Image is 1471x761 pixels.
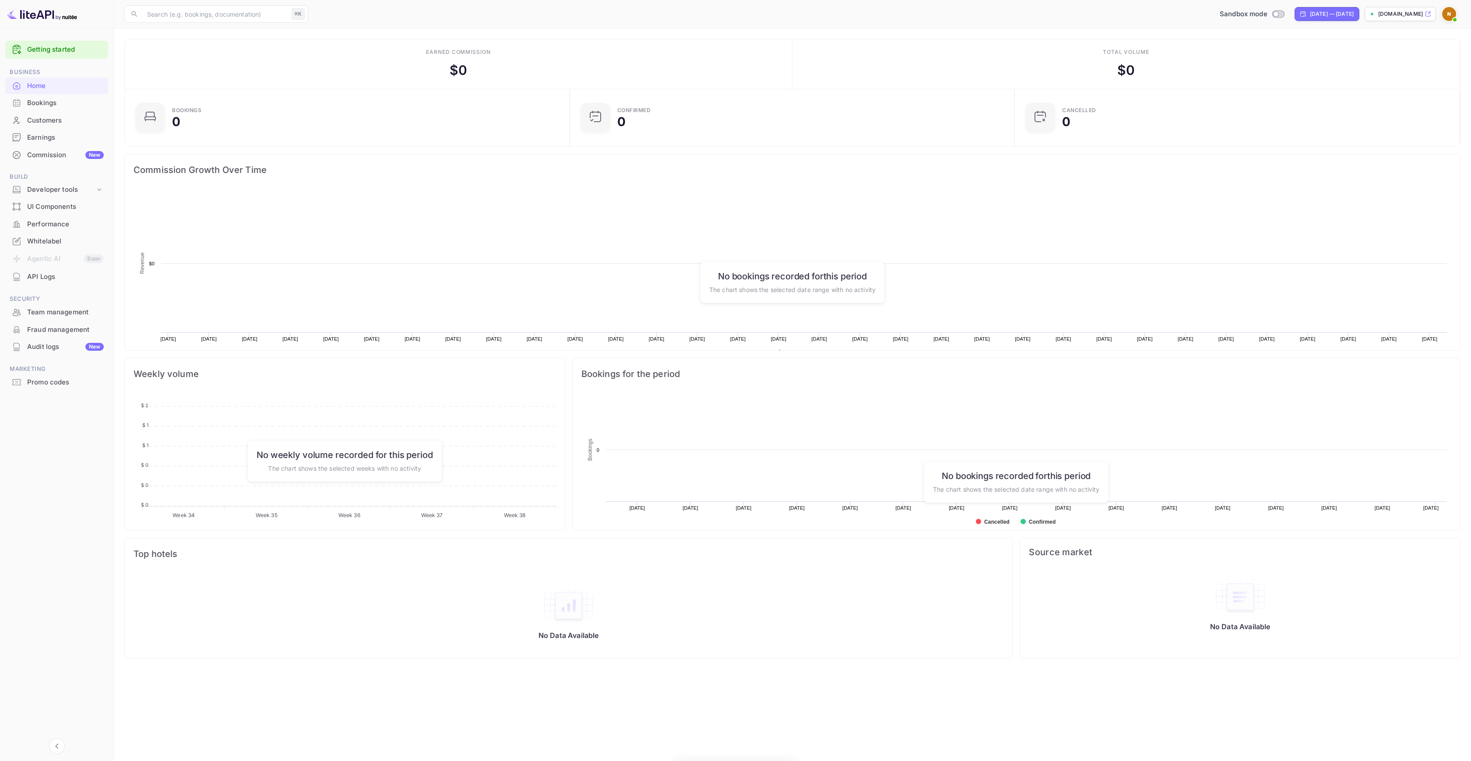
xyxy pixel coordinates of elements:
span: Security [5,294,108,304]
div: 0 [172,116,180,128]
div: New [85,343,104,351]
text: [DATE] [933,336,949,342]
p: No Data Available [1210,622,1270,631]
div: 0 [617,116,626,128]
text: [DATE] [1161,505,1177,511]
a: UI Components [5,198,108,215]
text: [DATE] [842,505,858,511]
a: Customers [5,112,108,128]
h6: No bookings recorded for this period [933,470,1099,481]
text: [DATE] [771,336,787,342]
div: Customers [5,112,108,129]
text: [DATE] [1137,336,1153,342]
text: [DATE] [1015,336,1031,342]
p: The chart shows the selected weeks with no activity [257,463,433,472]
text: Cancelled [984,519,1010,525]
text: [DATE] [1321,505,1337,511]
text: [DATE] [893,336,908,342]
text: 0 [596,447,599,453]
div: UI Components [27,202,104,212]
text: [DATE] [486,336,502,342]
div: Customers [27,116,104,126]
div: Audit logs [27,342,104,352]
span: Commission Growth Over Time [134,163,1451,177]
div: Total volume [1103,48,1150,56]
span: Weekly volume [134,367,556,381]
text: [DATE] [323,336,339,342]
div: ⌘K [292,8,305,20]
tspan: Week 38 [504,512,526,518]
text: [DATE] [1178,336,1193,342]
div: Whitelabel [5,233,108,250]
h6: No weekly volume recorded for this period [257,449,433,460]
div: Earnings [5,129,108,146]
a: Earnings [5,129,108,145]
text: [DATE] [364,336,380,342]
span: Bookings for the period [581,367,1451,381]
p: The chart shows the selected date range with no activity [933,484,1099,493]
text: [DATE] [852,336,868,342]
div: Home [5,78,108,95]
div: Getting started [5,41,108,59]
div: Promo codes [5,374,108,391]
text: [DATE] [160,336,176,342]
text: [DATE] [1381,336,1397,342]
text: [DATE] [1109,505,1124,511]
p: The chart shows the selected date range with no activity [709,285,876,294]
div: Performance [5,216,108,233]
text: [DATE] [608,336,624,342]
div: [DATE] — [DATE] [1310,10,1354,18]
text: [DATE] [1341,336,1356,342]
text: [DATE] [1096,336,1112,342]
text: [DATE] [690,336,705,342]
text: [DATE] [405,336,420,342]
tspan: $ 0 [141,462,148,468]
a: Audit logsNew [5,338,108,355]
div: 0 [1062,116,1070,128]
div: Bookings [172,108,201,113]
div: Earnings [27,133,104,143]
span: Sandbox mode [1220,9,1267,19]
text: [DATE] [789,505,805,511]
div: Bookings [27,98,104,108]
text: [DATE] [527,336,542,342]
text: [DATE] [201,336,217,342]
div: Team management [27,307,104,317]
div: Home [27,81,104,91]
input: Search (e.g. bookings, documentation) [142,5,288,23]
tspan: Week 37 [421,512,443,518]
text: Revenue [785,350,808,356]
text: [DATE] [1056,336,1071,342]
text: [DATE] [1422,336,1438,342]
tspan: Week 35 [256,512,278,518]
text: [DATE] [629,505,645,511]
tspan: $ 1 [142,422,148,428]
a: Performance [5,216,108,232]
div: Developer tools [5,182,108,197]
img: empty-state-table.svg [1214,578,1267,615]
img: NomadKick [1442,7,1456,21]
p: [DOMAIN_NAME] [1378,10,1423,18]
text: [DATE] [1374,505,1390,511]
span: Source market [1029,547,1451,557]
div: New [85,151,104,159]
text: [DATE] [445,336,461,342]
div: API Logs [5,268,108,285]
span: Business [5,67,108,77]
div: API Logs [27,272,104,282]
div: Earned commission [426,48,491,56]
text: [DATE] [649,336,665,342]
div: Switch to Production mode [1216,9,1288,19]
img: empty-state-table2.svg [542,587,595,624]
text: [DATE] [242,336,257,342]
div: Bookings [5,95,108,112]
a: Promo codes [5,374,108,390]
img: LiteAPI logo [7,7,77,21]
text: [DATE] [683,505,698,511]
text: Confirmed [1029,519,1056,525]
a: Whitelabel [5,233,108,249]
a: CommissionNew [5,147,108,163]
span: Top hotels [134,547,1003,561]
a: Team management [5,304,108,320]
text: $0 [149,261,155,266]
